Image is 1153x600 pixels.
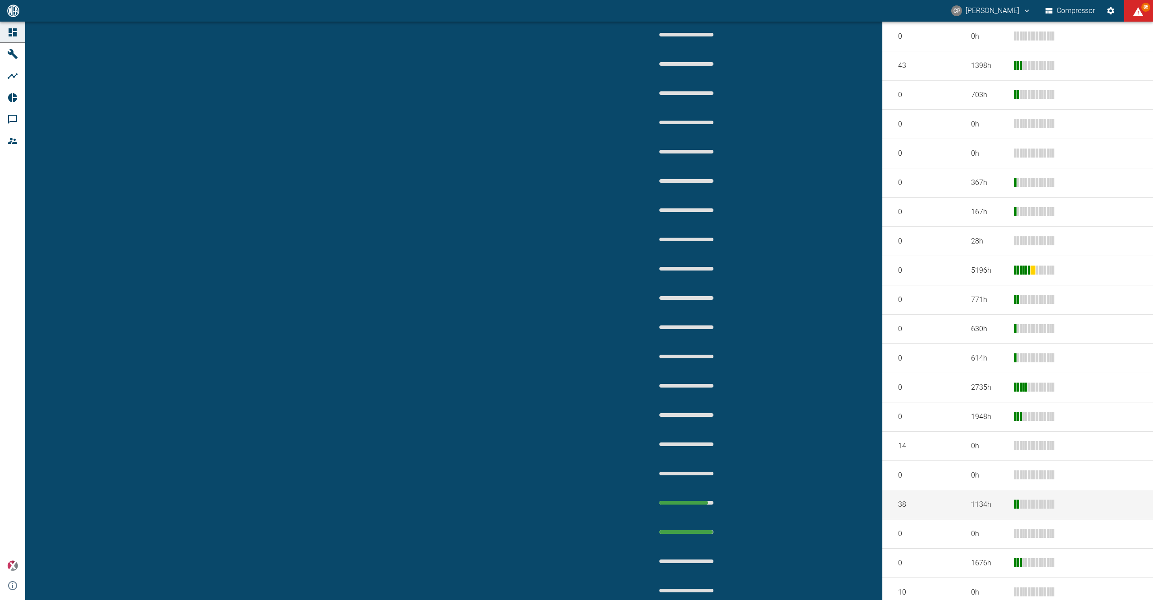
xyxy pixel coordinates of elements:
div: No data [645,380,752,391]
span: 0 [884,32,957,42]
span: 86 [1141,3,1150,12]
div: CP [951,5,962,16]
div: No data [645,439,752,450]
div: No data [645,205,752,216]
div: 1948 h [971,412,1007,422]
div: No data [645,117,752,128]
span: 38 [884,500,957,510]
button: christoph.palm@neuman-esser.com [950,3,1032,19]
span: 0 [884,353,957,364]
div: No data [645,263,752,274]
span: 0 [884,149,957,159]
span: 0 [884,207,957,217]
div: 630 h [971,324,1007,334]
div: No data [645,585,752,596]
img: logo [6,5,20,17]
div: No data [645,59,752,69]
div: No data [645,468,752,479]
div: 367 h [971,178,1007,188]
div: 0 h [971,529,1007,539]
div: 0 h [971,587,1007,598]
div: 1134 h [971,500,1007,510]
div: 0 h [971,149,1007,159]
div: No data [645,293,752,303]
button: Einstellungen [1103,3,1119,19]
div: 1398 h [971,61,1007,71]
span: 10 [884,587,957,598]
div: No data [645,146,752,157]
div: No data [645,351,752,362]
div: 614 h [971,353,1007,364]
span: 0 [884,558,957,568]
div: No data [645,88,752,99]
div: 28 h [971,236,1007,247]
div: 90 % [645,497,752,508]
span: 0 [884,470,957,481]
span: 0 [884,90,957,100]
button: Compressor [1044,3,1097,19]
img: Xplore Logo [7,560,18,571]
div: 771 h [971,295,1007,305]
span: 0 [884,266,957,276]
span: 0 [884,178,957,188]
div: 0 % [645,556,752,567]
div: No data [645,234,752,245]
div: 2735 h [971,383,1007,393]
span: 0 [884,236,957,247]
div: No data [645,322,752,333]
span: 0 [884,383,957,393]
div: 0 h [971,32,1007,42]
div: 167 h [971,207,1007,217]
span: 14 [884,441,957,451]
div: 703 h [971,90,1007,100]
div: No data [645,176,752,186]
div: 1676 h [971,558,1007,568]
div: No data [645,29,752,40]
div: 0 h [971,470,1007,481]
div: No data [645,410,752,420]
span: 0 [884,324,957,334]
span: 0 [884,295,957,305]
div: 5196 h [971,266,1007,276]
div: 0 h [971,119,1007,130]
span: 43 [884,61,957,71]
div: 99 % [645,527,752,537]
span: 0 [884,529,957,539]
span: 0 [884,412,957,422]
div: 0 h [971,441,1007,451]
span: 0 [884,119,957,130]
